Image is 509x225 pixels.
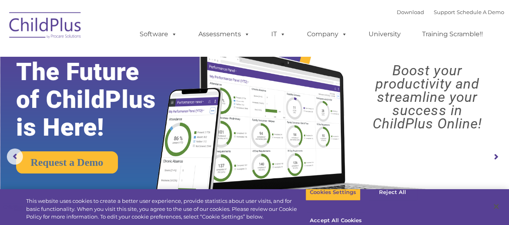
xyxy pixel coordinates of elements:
a: Support [434,9,455,15]
a: Company [299,26,355,42]
button: Cookies Settings [305,184,361,201]
a: Schedule A Demo [457,9,504,15]
button: Reject All [367,184,418,201]
font: | [397,9,504,15]
a: Download [397,9,424,15]
rs-layer: Boost your productivity and streamline your success in ChildPlus Online! [352,64,503,130]
button: Close [487,198,505,215]
a: University [361,26,409,42]
img: ChildPlus by Procare Solutions [5,6,86,47]
rs-layer: The Future of ChildPlus is Here! [16,58,179,141]
span: Last name [112,53,136,59]
a: Request a Demo [16,151,118,173]
span: Phone number [112,86,146,92]
div: This website uses cookies to create a better user experience, provide statistics about user visit... [26,197,305,221]
a: IT [263,26,294,42]
a: Assessments [190,26,258,42]
a: Training Scramble!! [414,26,491,42]
a: Software [132,26,185,42]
